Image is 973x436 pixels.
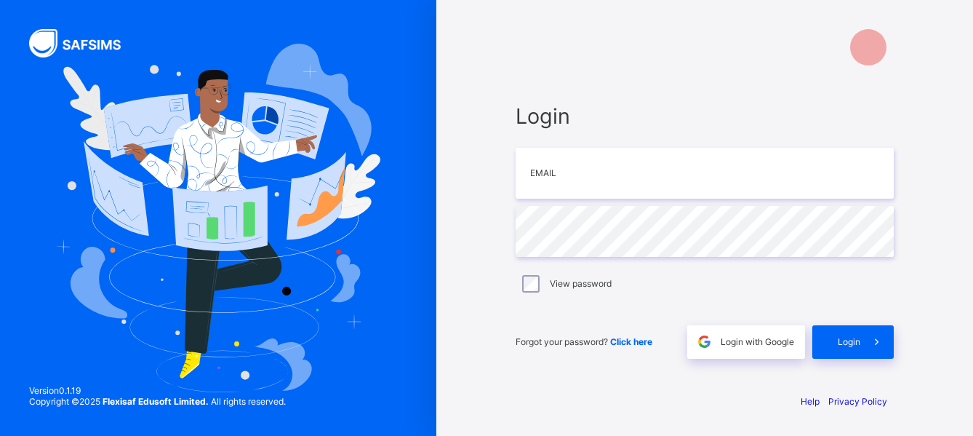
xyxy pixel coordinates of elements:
[56,44,380,392] img: Hero Image
[29,385,286,396] span: Version 0.1.19
[29,29,138,58] img: SAFSIMS Logo
[828,396,887,407] a: Privacy Policy
[103,396,209,407] strong: Flexisaf Edusoft Limited.
[516,103,894,129] span: Login
[550,278,612,289] label: View password
[610,336,652,347] a: Click here
[516,336,652,347] span: Forgot your password?
[838,336,860,347] span: Login
[696,333,713,350] img: google.396cfc9801f0270233282035f929180a.svg
[721,336,794,347] span: Login with Google
[29,396,286,407] span: Copyright © 2025 All rights reserved.
[801,396,820,407] a: Help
